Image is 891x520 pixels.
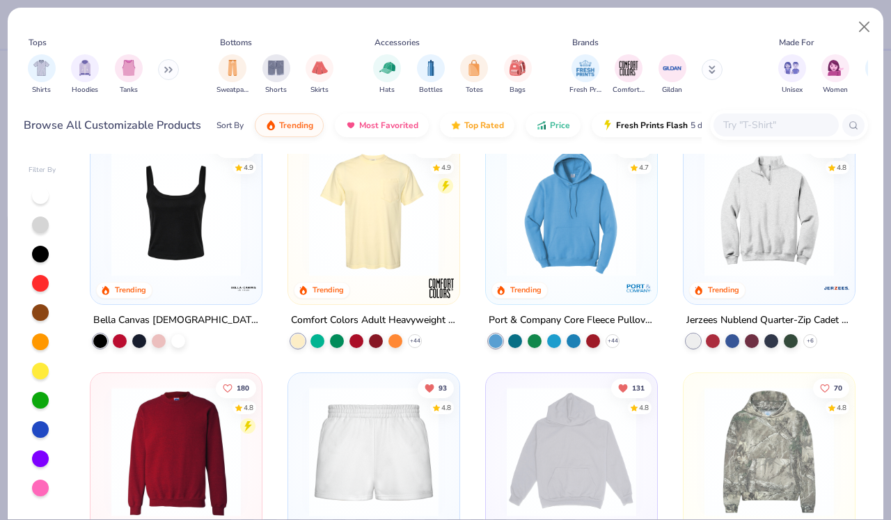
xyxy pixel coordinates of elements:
div: filter for Unisex [778,54,806,95]
div: filter for Fresh Prints [569,54,601,95]
div: 4.7 [639,163,649,173]
span: Most Favorited [359,120,418,131]
button: filter button [417,54,445,95]
span: Top Rated [464,120,504,131]
button: filter button [373,54,401,95]
span: Bags [510,85,526,95]
img: 6531d6c5-84f2-4e2d-81e4-76e2114e47c4 [500,387,643,517]
div: filter for Hoodies [71,54,99,95]
img: Unisex Image [784,60,800,76]
span: 5 day delivery [691,118,742,134]
button: filter button [659,54,686,95]
img: Women Image [828,60,844,76]
span: Fresh Prints Flash [616,120,688,131]
img: Bags Image [510,60,525,76]
div: filter for Skirts [306,54,333,95]
img: most_fav.gif [345,120,356,131]
img: Tanks Image [121,60,136,76]
span: Gildan [662,85,682,95]
img: flash.gif [602,120,613,131]
div: 4.8 [244,402,254,413]
span: 70 [834,384,842,391]
div: Comfort Colors Adult Heavyweight RS Pocket T-Shirt [291,312,457,329]
div: filter for Sweatpants [216,54,249,95]
button: filter button [262,54,290,95]
span: Sweatpants [216,85,249,95]
img: Sweatpants Image [225,60,240,76]
div: 4.8 [837,402,846,413]
button: filter button [821,54,849,95]
button: filter button [460,54,488,95]
span: Shorts [265,85,287,95]
img: Gildan Image [662,58,683,79]
div: Jerzees Nublend Quarter-Zip Cadet Collar Sweatshirt [686,312,852,329]
button: filter button [504,54,532,95]
img: 8af284bf-0d00-45ea-9003-ce4b9a3194ad [104,147,248,276]
input: Try "T-Shirt" [722,117,829,133]
span: 93 [439,384,447,391]
div: Bella Canvas [DEMOGRAPHIC_DATA]' Micro Ribbed Scoop Tank [93,312,259,329]
span: Totes [466,85,483,95]
img: Bottles Image [423,60,439,76]
button: Like [615,139,652,158]
div: filter for Gildan [659,54,686,95]
div: 4.8 [837,163,846,173]
div: Sort By [216,119,244,132]
img: trending.gif [265,120,276,131]
div: 4.8 [639,402,649,413]
button: Like [216,378,257,397]
img: Totes Image [466,60,482,76]
button: Top Rated [440,113,514,137]
button: Like [813,378,849,397]
img: Shirts Image [33,60,49,76]
div: filter for Bags [504,54,532,95]
span: + 44 [410,337,420,345]
button: Unlike [611,378,652,397]
button: filter button [28,54,56,95]
button: Most Favorited [335,113,429,137]
button: filter button [306,54,333,95]
button: filter button [115,54,143,95]
button: Fresh Prints Flash5 day delivery [592,113,752,137]
img: Skirts Image [312,60,328,76]
button: filter button [71,54,99,95]
div: filter for Shorts [262,54,290,95]
span: Hoodies [72,85,98,95]
img: Bella + Canvas logo [230,274,258,302]
div: filter for Tanks [115,54,143,95]
img: 28bc0d45-805b-48d6-b7de-c789025e6b70 [697,387,841,517]
span: Comfort Colors [613,85,645,95]
span: + 6 [807,337,814,345]
button: Unlike [418,378,454,397]
div: filter for Bottles [417,54,445,95]
div: Accessories [374,36,420,49]
div: filter for Hats [373,54,401,95]
div: Made For [779,36,814,49]
button: Like [216,139,257,158]
span: Skirts [310,85,329,95]
span: Tanks [120,85,138,95]
img: Port & Company logo [625,274,653,302]
div: Port & Company Core Fleece Pullover Hooded Sweatshirt [489,312,654,329]
span: Unisex [782,85,803,95]
span: Bottles [419,85,443,95]
button: Price [526,113,581,137]
span: Hats [379,85,395,95]
button: Unlike [809,139,849,158]
button: filter button [216,54,249,95]
div: filter for Totes [460,54,488,95]
span: + 44 [607,337,617,345]
button: Close [851,14,878,40]
span: Fresh Prints [569,85,601,95]
div: Bottoms [220,36,252,49]
img: Hoodies Image [77,60,93,76]
img: af8dff09-eddf-408b-b5dc-51145765dcf2 [302,387,445,517]
div: filter for Shirts [28,54,56,95]
img: Hats Image [379,60,395,76]
img: 1593a31c-dba5-4ff5-97bf-ef7c6ca295f9 [500,147,643,276]
img: TopRated.gif [450,120,462,131]
img: c7b025ed-4e20-46ac-9c52-55bc1f9f47df [104,387,248,517]
button: Like [413,139,454,158]
div: Filter By [29,165,56,175]
div: filter for Women [821,54,849,95]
